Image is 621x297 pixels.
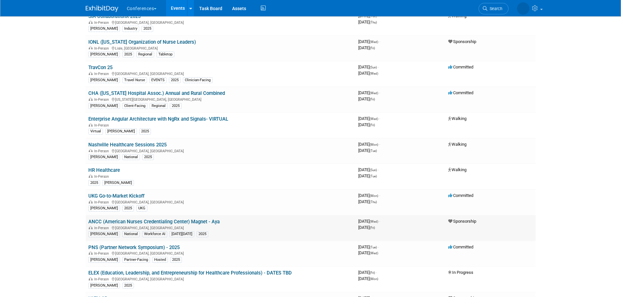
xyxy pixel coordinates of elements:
div: [GEOGRAPHIC_DATA], [GEOGRAPHIC_DATA] [88,225,353,230]
span: - [376,270,377,275]
span: - [379,193,380,198]
div: [PERSON_NAME] [88,205,120,211]
span: Walking [448,167,466,172]
span: [DATE] [358,250,378,255]
div: Virtual [88,128,103,134]
div: Regional [150,103,168,109]
span: (Wed) [370,220,378,223]
a: Enterprise Angular Architecture with NgRx and Signals- VIRTUAL [88,116,228,122]
div: UKG [136,205,147,211]
div: [PERSON_NAME] [102,180,134,186]
span: In-Person [94,72,111,76]
div: Clinician-Facing [183,77,213,83]
div: Regional [136,52,154,57]
div: [PERSON_NAME] [88,283,120,289]
span: In-Person [94,21,111,25]
span: [DATE] [358,13,379,18]
span: Walking [448,116,466,121]
span: [DATE] [358,219,380,224]
div: Client-Facing [122,103,147,109]
div: Partner-Facing [122,257,150,263]
div: [GEOGRAPHIC_DATA], [GEOGRAPHIC_DATA] [88,199,353,204]
div: 2025 [170,103,182,109]
div: [PERSON_NAME] [88,103,120,109]
img: ExhibitDay [86,6,118,12]
div: [PERSON_NAME] [88,52,120,57]
span: - [379,142,380,147]
span: (Wed) [370,91,378,95]
div: 2025 [170,257,182,263]
span: [DATE] [358,65,379,69]
span: (Fri) [370,226,375,230]
div: [PERSON_NAME] [88,154,120,160]
span: [DATE] [358,45,375,50]
div: [GEOGRAPHIC_DATA], [GEOGRAPHIC_DATA] [88,71,353,76]
span: Sponsorship [448,39,476,44]
a: IONL ([US_STATE] Organization of Nurse Leaders) [88,39,196,45]
span: (Tue) [370,174,377,178]
div: 2025 [122,205,134,211]
span: (Tue) [370,149,377,153]
div: [GEOGRAPHIC_DATA], [GEOGRAPHIC_DATA] [88,20,353,25]
span: (Mon) [370,277,378,281]
span: (Thu) [370,200,377,204]
div: Travel Nurse [122,77,147,83]
div: [US_STATE][GEOGRAPHIC_DATA], [GEOGRAPHIC_DATA] [88,97,353,102]
a: TravCon 25 [88,65,112,70]
span: [DATE] [358,193,380,198]
span: - [379,219,380,224]
div: 2025 [169,77,181,83]
span: Committed [448,90,473,95]
img: In-Person Event [89,46,93,50]
span: (Fri) [370,271,375,275]
span: (Sun) [370,168,377,172]
span: In-Person [94,46,111,51]
div: [GEOGRAPHIC_DATA], [GEOGRAPHIC_DATA] [88,148,353,153]
span: (Sun) [370,66,377,69]
span: Search [487,6,502,11]
div: [PERSON_NAME] [88,257,120,263]
span: In-Person [94,123,111,127]
img: In-Person Event [89,72,93,75]
span: Sponsorship [448,219,476,224]
div: Industry [122,26,139,32]
span: In-Person [94,97,111,102]
a: ANCC (American Nurses Credentialing Center) Magnet - Aya [88,219,220,225]
span: [DATE] [358,148,377,153]
img: In-Person Event [89,226,93,229]
span: [DATE] [358,142,380,147]
a: Search [479,3,509,14]
div: 2025 [122,283,134,289]
span: Committed [448,245,473,249]
img: In-Person Event [89,97,93,101]
span: [DATE] [358,116,380,121]
div: [GEOGRAPHIC_DATA], [GEOGRAPHIC_DATA] [88,276,353,281]
span: [DATE] [358,39,380,44]
span: - [378,65,379,69]
div: EVENTS [149,77,167,83]
a: PNS (Partner Network Symposium) - 2025 [88,245,180,250]
span: [DATE] [358,225,375,230]
span: Committed [448,65,473,69]
span: (Wed) [370,40,378,44]
span: - [378,13,379,18]
span: (Tue) [370,14,377,18]
div: Hosted [152,257,168,263]
span: [DATE] [358,71,378,76]
div: [PERSON_NAME] [88,77,120,83]
span: (Tue) [370,245,377,249]
span: (Mon) [370,143,378,146]
div: [PERSON_NAME] [88,231,120,237]
span: [DATE] [358,122,375,127]
span: - [379,116,380,121]
a: CHA ([US_STATE] Hospital Assoc.) Annual and Rural Combined [88,90,225,96]
div: 2025 [88,180,100,186]
div: [PERSON_NAME] [88,26,120,32]
span: (Fri) [370,123,375,127]
span: In-Person [94,277,111,281]
span: Walking [448,13,466,18]
a: SIA CollaborationX 2025 [88,13,140,19]
div: 2025 [139,128,151,134]
span: (Wed) [370,117,378,121]
img: In-Person Event [89,149,93,152]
